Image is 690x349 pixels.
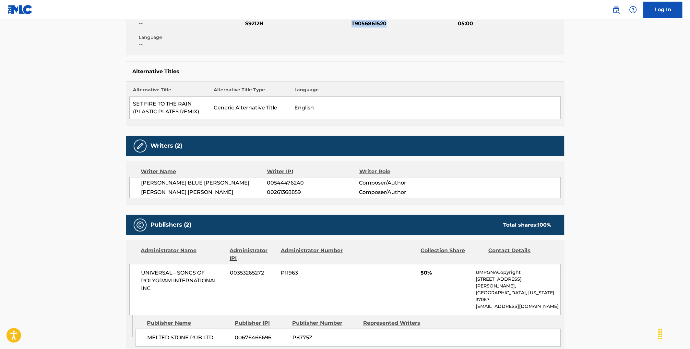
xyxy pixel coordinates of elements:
span: 100 % [538,222,551,228]
h5: Publishers (2) [150,221,191,229]
span: 00544476240 [267,179,359,187]
td: Generic Alternative Title [210,97,291,119]
div: Administrator Name [141,247,225,262]
span: [PERSON_NAME] BLUE [PERSON_NAME] [141,179,267,187]
p: UMPGNACopyright [476,269,560,276]
span: S9212H [245,20,350,28]
td: English [291,97,561,119]
div: Publisher Number [292,319,358,327]
span: Language [139,34,244,41]
div: Contact Details [488,247,551,262]
h5: Writers (2) [150,142,182,150]
td: SET FIRE TO THE RAIN (PLASTIC PLATES REMIX) [130,97,210,119]
th: Alternative Title Type [210,86,291,97]
h5: Alternative Titles [132,68,558,75]
div: Publisher Name [147,319,230,327]
span: T9056861520 [351,20,456,28]
span: Composer/Author [359,179,443,187]
span: [PERSON_NAME] [PERSON_NAME] [141,188,267,196]
span: -- [139,41,244,49]
div: Writer Role [359,168,443,175]
span: P11963 [281,269,344,277]
th: Language [291,86,561,97]
div: Total shares: [503,221,551,229]
span: -- [139,20,244,28]
img: Publishers [136,221,144,229]
span: MELTED STONE PUB LTD. [147,334,230,342]
p: [EMAIL_ADDRESS][DOMAIN_NAME] [476,303,560,310]
a: Public Search [610,3,623,16]
th: Alternative Title [130,86,210,97]
iframe: Chat Widget [658,318,690,349]
div: Writer Name [141,168,267,175]
span: 00676466696 [235,334,287,342]
div: Administrator Number [280,247,343,262]
a: Log In [643,2,682,18]
div: Administrator IPI [230,247,276,262]
span: 00261368859 [267,188,359,196]
span: 05:00 [458,20,563,28]
img: search [612,6,620,14]
div: Writer IPI [267,168,359,175]
div: Collection Share [421,247,483,262]
img: MLC Logo [8,5,33,14]
div: Publisher IPI [234,319,287,327]
div: Drag [655,324,665,344]
span: Composer/Author [359,188,443,196]
p: [GEOGRAPHIC_DATA], [US_STATE] 37067 [476,289,560,303]
span: 00353265272 [230,269,276,277]
span: P8775Z [292,334,358,342]
span: 50% [421,269,471,277]
img: help [629,6,637,14]
div: Represented Writers [363,319,429,327]
img: Writers [136,142,144,150]
p: [STREET_ADDRESS][PERSON_NAME], [476,276,560,289]
div: Help [626,3,639,16]
span: UNIVERSAL - SONGS OF POLYGRAM INTERNATIONAL INC [141,269,225,292]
